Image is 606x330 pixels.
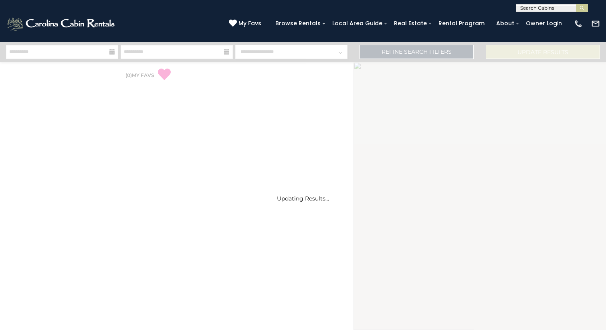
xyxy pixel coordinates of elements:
[271,17,325,30] a: Browse Rentals
[328,17,386,30] a: Local Area Guide
[6,16,117,32] img: White-1-2.png
[238,19,261,28] span: My Favs
[574,19,583,28] img: phone-regular-white.png
[229,19,263,28] a: My Favs
[591,19,600,28] img: mail-regular-white.png
[390,17,431,30] a: Real Estate
[492,17,518,30] a: About
[434,17,489,30] a: Rental Program
[522,17,566,30] a: Owner Login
